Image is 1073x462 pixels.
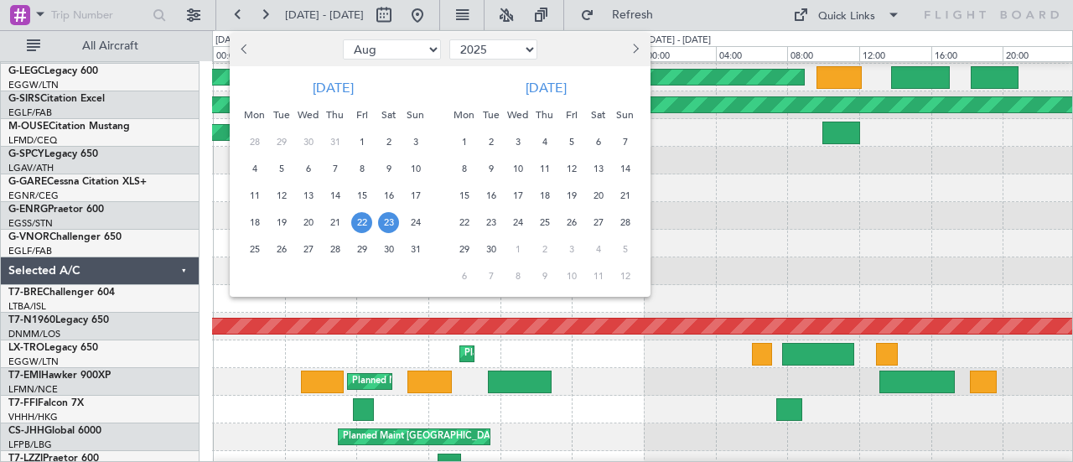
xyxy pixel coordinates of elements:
div: Tue [268,101,295,128]
div: 28-8-2025 [322,236,349,262]
span: 4 [534,132,555,153]
div: 11-10-2025 [585,262,612,289]
div: 23-9-2025 [478,209,505,236]
div: 27-9-2025 [585,209,612,236]
div: 5-9-2025 [558,128,585,155]
span: 26 [271,239,292,260]
span: 18 [534,185,555,206]
span: 8 [454,158,474,179]
span: 13 [588,158,609,179]
div: Fri [558,101,585,128]
div: Sat [585,101,612,128]
span: 25 [244,239,265,260]
span: 21 [614,185,635,206]
span: 16 [480,185,501,206]
span: 24 [405,212,426,233]
span: 5 [271,158,292,179]
div: 11-8-2025 [241,182,268,209]
div: 13-8-2025 [295,182,322,209]
div: 18-9-2025 [531,182,558,209]
div: 22-9-2025 [451,209,478,236]
span: 3 [561,239,582,260]
div: 9-8-2025 [376,155,402,182]
div: 16-8-2025 [376,182,402,209]
span: 5 [561,132,582,153]
div: 9-10-2025 [531,262,558,289]
span: 29 [351,239,372,260]
button: Next month [625,36,644,63]
span: 4 [588,239,609,260]
div: 29-8-2025 [349,236,376,262]
div: Wed [505,101,531,128]
span: 8 [507,266,528,287]
div: 11-9-2025 [531,155,558,182]
div: 14-8-2025 [322,182,349,209]
div: 9-9-2025 [478,155,505,182]
span: 30 [480,239,501,260]
span: 31 [405,239,426,260]
span: 2 [378,132,399,153]
div: 5-8-2025 [268,155,295,182]
div: 24-9-2025 [505,209,531,236]
div: 4-10-2025 [585,236,612,262]
div: 6-8-2025 [295,155,322,182]
span: 19 [561,185,582,206]
div: 1-10-2025 [505,236,531,262]
span: 10 [561,266,582,287]
span: 8 [351,158,372,179]
span: 15 [454,185,474,206]
div: 30-7-2025 [295,128,322,155]
span: 9 [378,158,399,179]
span: 16 [378,185,399,206]
span: 12 [614,266,635,287]
div: 18-8-2025 [241,209,268,236]
select: Select year [449,39,537,60]
div: 2-8-2025 [376,128,402,155]
span: 23 [378,212,399,233]
select: Select month [343,39,441,60]
span: 23 [480,212,501,233]
div: 19-9-2025 [558,182,585,209]
span: 27 [298,239,319,260]
span: 10 [405,158,426,179]
div: Thu [531,101,558,128]
div: 2-9-2025 [478,128,505,155]
span: 20 [588,185,609,206]
div: Fri [349,101,376,128]
span: 30 [298,132,319,153]
div: 25-8-2025 [241,236,268,262]
span: 3 [507,132,528,153]
div: 8-10-2025 [505,262,531,289]
span: 24 [507,212,528,233]
div: 25-9-2025 [531,209,558,236]
div: 4-8-2025 [241,155,268,182]
span: 11 [534,158,555,179]
span: 15 [351,185,372,206]
div: 26-8-2025 [268,236,295,262]
div: 7-9-2025 [612,128,639,155]
span: 5 [614,239,635,260]
span: 21 [324,212,345,233]
div: 10-8-2025 [402,155,429,182]
span: 2 [534,239,555,260]
span: 12 [561,158,582,179]
span: 9 [534,266,555,287]
div: 20-8-2025 [295,209,322,236]
span: 17 [507,185,528,206]
span: 1 [454,132,474,153]
div: 17-8-2025 [402,182,429,209]
div: 13-9-2025 [585,155,612,182]
div: 6-10-2025 [451,262,478,289]
span: 1 [507,239,528,260]
div: 3-8-2025 [402,128,429,155]
span: 6 [454,266,474,287]
span: 13 [298,185,319,206]
div: 26-9-2025 [558,209,585,236]
div: 31-7-2025 [322,128,349,155]
div: Thu [322,101,349,128]
span: 17 [405,185,426,206]
span: 22 [454,212,474,233]
span: 6 [298,158,319,179]
div: 3-10-2025 [558,236,585,262]
span: 12 [271,185,292,206]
